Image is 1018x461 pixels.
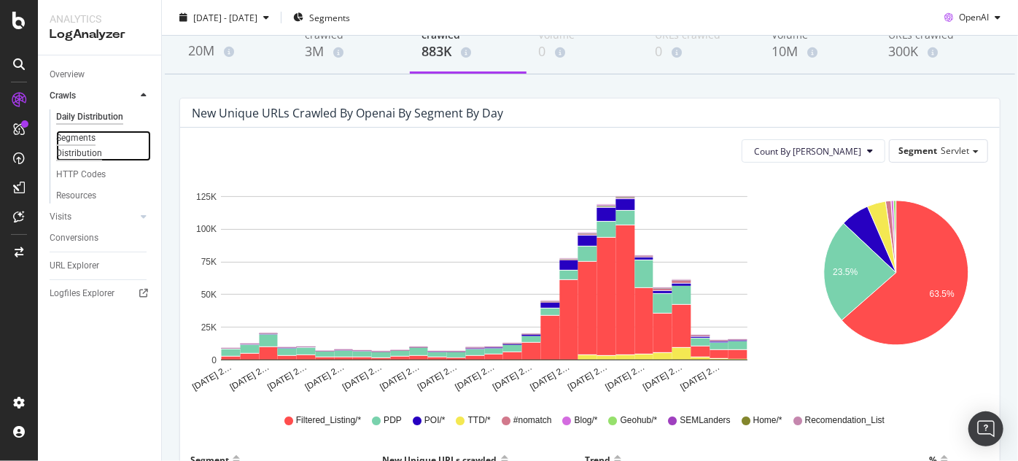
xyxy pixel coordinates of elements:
[50,209,71,225] div: Visits
[174,6,275,29] button: [DATE] - [DATE]
[772,42,865,61] div: 10M
[188,42,281,61] div: 20M
[287,6,356,29] button: Segments
[211,355,217,365] text: 0
[888,42,982,61] div: 300K
[50,230,98,246] div: Conversions
[196,192,217,202] text: 125K
[193,11,257,23] span: [DATE] - [DATE]
[196,225,217,235] text: 100K
[939,6,1006,29] button: OpenAI
[296,414,361,427] span: Filtered_Listing/*
[50,286,151,301] a: Logfiles Explorer
[50,286,114,301] div: Logfiles Explorer
[56,131,137,161] div: Segments Distribution
[56,167,151,182] a: HTTP Codes
[192,106,503,120] div: New Unique URLs crawled by openai by Segment by Day
[50,88,76,104] div: Crawls
[201,322,217,333] text: 25K
[680,414,730,427] span: SEMLanders
[56,109,123,125] div: Daily Distribution
[50,88,136,104] a: Crawls
[56,109,151,125] a: Daily Distribution
[929,289,954,299] text: 63.5%
[898,144,937,157] span: Segment
[621,414,658,427] span: Geohub/*
[50,209,136,225] a: Visits
[421,42,515,61] div: 883K
[56,188,151,204] a: Resources
[201,257,217,268] text: 75K
[941,144,969,157] span: Servlet
[968,411,1003,446] div: Open Intercom Messenger
[805,414,885,427] span: Recomendation_List
[575,414,598,427] span: Blog/*
[468,414,491,427] span: TTD/*
[50,258,151,274] a: URL Explorer
[192,174,777,393] svg: A chart.
[309,11,350,23] span: Segments
[806,174,986,393] svg: A chart.
[50,26,149,43] div: LogAnalyzer
[538,42,632,61] div: 0
[56,131,151,161] a: Segments Distribution
[424,414,446,427] span: POI/*
[50,67,151,82] a: Overview
[50,230,151,246] a: Conversions
[56,167,106,182] div: HTTP Codes
[833,267,858,277] text: 23.5%
[742,139,885,163] button: Count By [PERSON_NAME]
[50,258,99,274] div: URL Explorer
[655,42,748,61] div: 0
[305,42,398,61] div: 3M
[513,414,552,427] span: #nomatch
[384,414,402,427] span: PDP
[50,67,85,82] div: Overview
[754,145,861,158] span: Count By Day
[959,11,989,23] span: OpenAI
[753,414,782,427] span: Home/*
[56,188,96,204] div: Resources
[50,12,149,26] div: Analytics
[201,290,217,300] text: 50K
